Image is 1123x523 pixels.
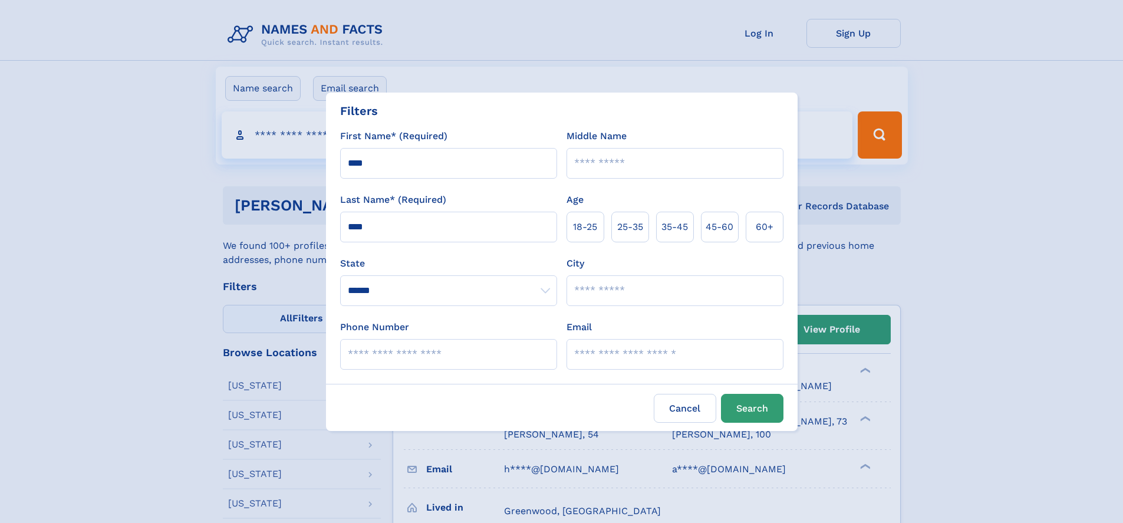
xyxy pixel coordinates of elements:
label: Last Name* (Required) [340,193,446,207]
label: Age [567,193,584,207]
span: 18‑25 [573,220,597,234]
button: Search [721,394,783,423]
span: 45‑60 [706,220,733,234]
label: Email [567,320,592,334]
span: 35‑45 [661,220,688,234]
label: Cancel [654,394,716,423]
label: First Name* (Required) [340,129,447,143]
label: Middle Name [567,129,627,143]
span: 25‑35 [617,220,643,234]
label: Phone Number [340,320,409,334]
label: City [567,256,584,271]
div: Filters [340,102,378,120]
span: 60+ [756,220,773,234]
label: State [340,256,557,271]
